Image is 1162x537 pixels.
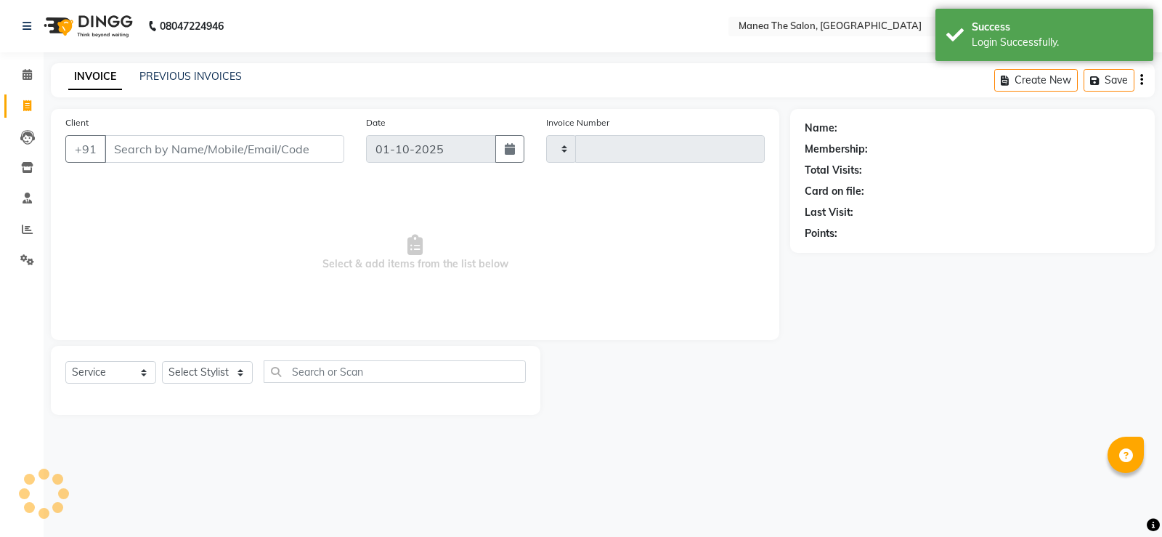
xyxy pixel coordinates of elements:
a: INVOICE [68,64,122,90]
div: Success [972,20,1142,35]
input: Search by Name/Mobile/Email/Code [105,135,344,163]
div: Name: [805,121,837,136]
span: Select & add items from the list below [65,180,765,326]
div: Login Successfully. [972,35,1142,50]
div: Total Visits: [805,163,862,178]
label: Date [366,116,386,129]
input: Search or Scan [264,360,526,383]
a: PREVIOUS INVOICES [139,70,242,83]
label: Client [65,116,89,129]
b: 08047224946 [160,6,224,47]
button: +91 [65,135,106,163]
button: Save [1084,69,1134,92]
div: Card on file: [805,184,864,199]
div: Last Visit: [805,205,853,220]
img: logo [37,6,137,47]
div: Membership: [805,142,868,157]
div: Points: [805,226,837,241]
label: Invoice Number [546,116,609,129]
button: Create New [994,69,1078,92]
